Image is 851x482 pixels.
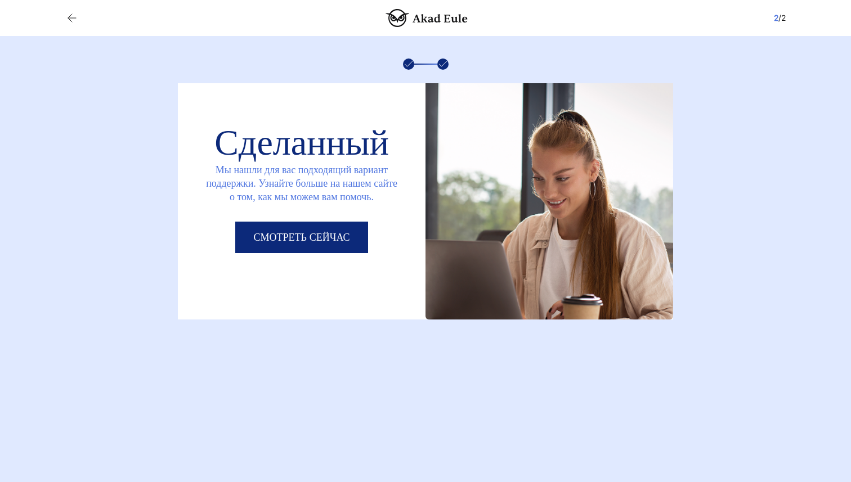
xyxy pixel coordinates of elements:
[206,164,397,202] font: Мы нашли для вас подходящий вариант поддержки. Узнайте больше на нашем сайте о том, как мы можем ...
[425,83,673,319] img: Сделанный
[778,13,781,22] font: /
[781,13,786,22] font: 2
[214,123,389,163] font: Сделанный
[386,9,468,27] img: логотип
[235,222,368,253] a: Смотреть сейчас
[253,231,350,243] font: Смотреть сейчас
[774,13,778,22] font: 2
